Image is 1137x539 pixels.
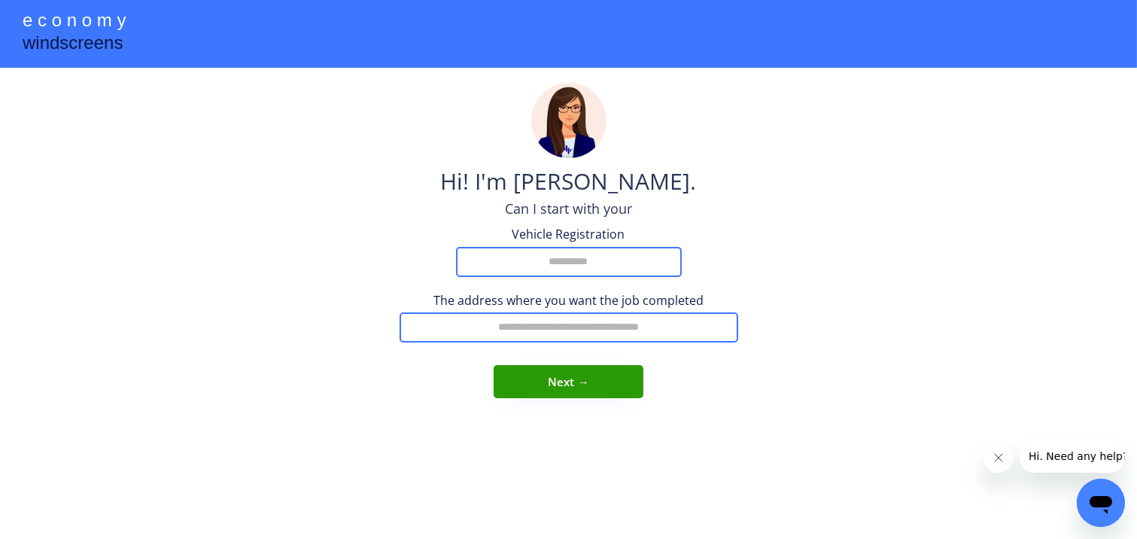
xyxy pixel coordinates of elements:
[400,292,738,309] div: The address where you want the job completed
[983,443,1014,473] iframe: Close message
[441,166,697,199] div: Hi! I'm [PERSON_NAME].
[1020,440,1125,473] iframe: Message from company
[1077,479,1125,527] iframe: Button to launch messaging window
[494,226,644,242] div: Vehicle Registration
[23,30,123,59] div: windscreens
[505,199,632,218] div: Can I start with your
[494,365,643,398] button: Next →
[23,8,126,36] div: e c o n o m y
[9,11,108,23] span: Hi. Need any help?
[531,83,607,158] img: madeline.png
